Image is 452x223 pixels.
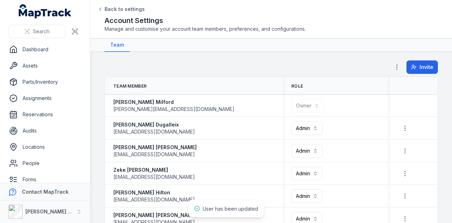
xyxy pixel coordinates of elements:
[6,107,84,122] a: Reservations
[113,144,197,151] strong: [PERSON_NAME] [PERSON_NAME]
[113,166,195,174] strong: Zeke [PERSON_NAME]
[6,59,84,73] a: Assets
[6,156,84,170] a: People
[25,209,83,215] strong: [PERSON_NAME] Group
[203,206,258,212] span: User has been updated
[6,42,84,57] a: Dashboard
[105,6,145,13] span: Back to settings
[291,189,322,203] button: Admin
[105,25,438,33] span: Manage and customise your account team members, preferences, and configurations.
[6,124,84,138] a: Audits
[113,174,195,181] span: [EMAIL_ADDRESS][DOMAIN_NAME]
[113,106,234,113] span: [PERSON_NAME][EMAIL_ADDRESS][DOMAIN_NAME]
[291,122,322,135] button: Admin
[420,64,433,71] span: Invite
[33,28,49,35] span: Search
[113,121,195,128] strong: [PERSON_NAME] Dugalleix
[6,75,84,89] a: Parts/Inventory
[6,140,84,154] a: Locations
[97,6,145,13] a: Back to settings
[291,144,322,158] button: Admin
[113,128,195,135] span: [EMAIL_ADDRESS][DOMAIN_NAME]
[19,4,72,18] a: MapTrack
[105,39,130,52] a: Team
[291,83,303,89] span: Role
[8,25,65,38] button: Search
[406,60,438,74] button: Invite
[6,91,84,105] a: Assignments
[6,172,84,187] a: Forms
[22,189,69,195] strong: Contact MapTrack
[113,212,197,219] strong: [PERSON_NAME] [PERSON_NAME]
[291,167,322,180] button: Admin
[105,16,438,25] h2: Account Settings
[113,189,195,196] strong: [PERSON_NAME] Hilton
[113,83,147,89] span: Team Member
[113,151,195,158] span: [EMAIL_ADDRESS][DOMAIN_NAME]
[113,99,234,106] strong: [PERSON_NAME] Milford
[113,196,195,203] span: [EMAIL_ADDRESS][DOMAIN_NAME]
